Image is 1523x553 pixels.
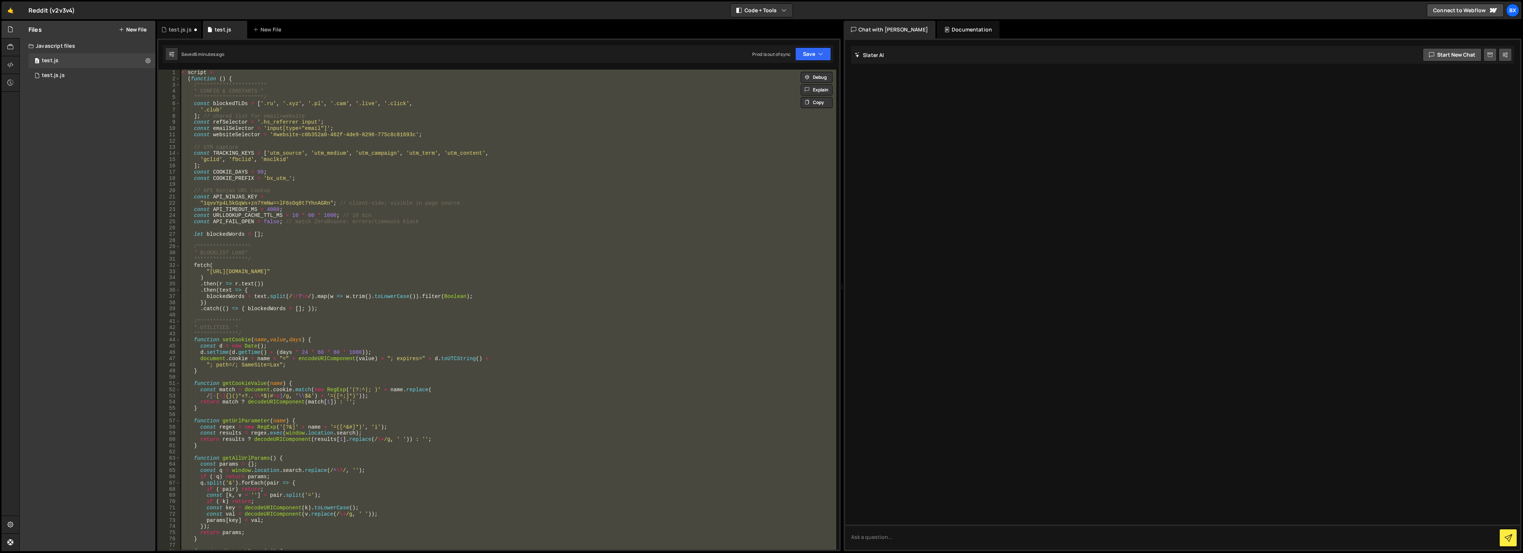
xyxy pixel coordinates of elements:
div: 39 [158,306,180,312]
div: 46 [158,349,180,356]
div: 13 [158,144,180,151]
div: 40 [158,312,180,318]
div: 6 minutes ago [195,51,224,57]
div: 10 [158,125,180,132]
div: 3 [158,82,180,88]
div: 38 [158,300,180,306]
div: Prod is out of sync [752,51,791,57]
div: 66 [158,474,180,480]
div: 70 [158,499,180,505]
button: New File [119,27,147,33]
div: 1 [158,70,180,76]
div: 37 [158,294,180,300]
div: 17 [158,169,180,175]
div: 49 [158,368,180,374]
button: Code + Tools [730,4,793,17]
a: 🤙 [1,1,20,19]
div: test.js [215,26,231,33]
div: Saved [181,51,224,57]
h2: Slater AI [855,51,884,58]
div: Javascript files [20,38,155,53]
div: 22 [158,200,180,207]
div: 59 [158,430,180,436]
div: 36 [158,287,180,294]
div: 53 [158,393,180,399]
div: 26 [158,225,180,231]
div: 27 [158,231,180,238]
div: 21 [158,194,180,200]
div: 61 [158,443,180,449]
div: New File [253,26,284,33]
div: 42 [158,325,180,331]
div: 65 [158,467,180,474]
div: 68 [158,486,180,493]
div: 8 [158,113,180,120]
div: Chat with [PERSON_NAME] [844,21,935,38]
div: 16 [158,163,180,169]
div: 25 [158,219,180,225]
div: 55 [158,405,180,412]
div: 64 [158,461,180,467]
div: 76 [158,536,180,542]
div: 52 [158,387,180,393]
div: 35 [158,281,180,287]
div: 56 [158,412,180,418]
a: Connect to Webflow [1427,4,1504,17]
div: 72 [158,511,180,517]
button: Explain [801,84,833,95]
div: 77 [158,542,180,549]
div: 43 [158,331,180,337]
div: 30 [158,250,180,256]
div: 18 [158,175,180,182]
div: 16680/45526.js [28,53,155,68]
div: 69 [158,492,180,499]
div: 47 [158,356,180,362]
div: 4 [158,88,180,94]
div: test.js [42,57,58,64]
div: 75 [158,530,180,536]
div: 9 [158,119,180,125]
div: Documentation [937,21,999,38]
span: 0 [35,58,39,64]
div: 5 [158,94,180,101]
div: 50 [158,374,180,381]
div: 60 [158,436,180,443]
div: 44 [158,337,180,343]
div: 71 [158,505,180,511]
button: Start new chat [1423,48,1482,61]
a: BX [1506,4,1519,17]
div: 63 [158,455,180,462]
div: 2 [158,76,180,82]
div: 23 [158,207,180,213]
div: 29 [158,244,180,250]
div: 57 [158,418,180,424]
div: test.js.js [42,72,65,79]
div: 14 [158,150,180,157]
button: Copy [801,97,833,108]
div: 73 [158,517,180,524]
button: Debug [801,72,833,83]
div: 74 [158,523,180,530]
h2: Files [28,26,42,34]
div: 48 [158,362,180,368]
div: 58 [158,424,180,430]
div: 28 [158,238,180,244]
div: 45 [158,343,180,349]
div: 24 [158,212,180,219]
div: 6 [158,101,180,107]
div: 11 [158,132,180,138]
div: 67 [158,480,180,486]
div: 62 [158,449,180,455]
div: 7 [158,107,180,113]
div: 54 [158,399,180,405]
div: 51 [158,381,180,387]
div: 12 [158,138,180,144]
div: 16680/45636.js [28,68,155,83]
button: Save [795,47,831,61]
div: 19 [158,181,180,188]
div: test.js.js [169,26,192,33]
div: 32 [158,262,180,269]
div: 15 [158,157,180,163]
div: 41 [158,318,180,325]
